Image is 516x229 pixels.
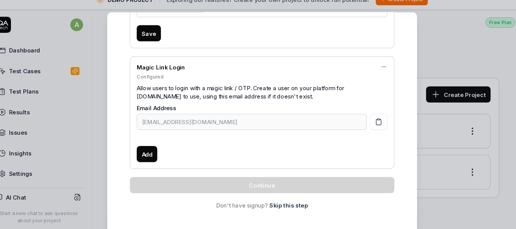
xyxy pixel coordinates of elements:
button: Copy [359,116,375,131]
button: Continue [134,175,382,191]
span: Add [145,150,155,158]
button: Add [141,146,160,161]
div: Email Address [141,107,375,115]
div: Magic Link Login [141,69,375,78]
button: Save [141,33,163,48]
div: Configured [141,78,375,85]
span: Don't have signup? [215,198,263,206]
div: Allow users to login with a magic link / OTP. Create a user on your platform for [DOMAIN_NAME] to... [141,85,375,107]
span: Continue [246,179,270,187]
a: Skip this step [265,198,301,206]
